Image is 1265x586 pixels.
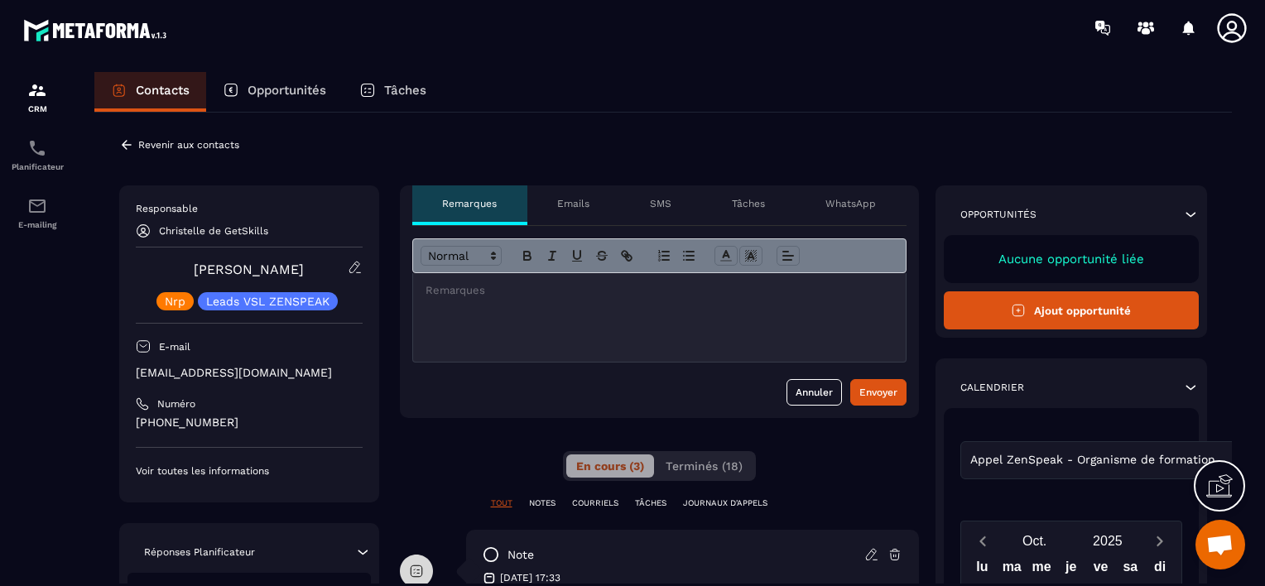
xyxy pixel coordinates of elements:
[136,83,190,98] p: Contacts
[1115,555,1145,584] div: sa
[650,197,671,210] p: SMS
[4,184,70,242] a: emailemailE-mailing
[998,526,1071,555] button: Open months overlay
[683,497,767,509] p: JOURNAUX D'APPELS
[165,295,185,307] p: Nrp
[138,139,239,151] p: Revenir aux contacts
[566,454,654,478] button: En cours (3)
[1071,526,1144,555] button: Open years overlay
[136,202,363,215] p: Responsable
[4,104,70,113] p: CRM
[557,197,589,210] p: Emails
[136,464,363,478] p: Voir toutes les informations
[1195,520,1245,569] div: Ouvrir le chat
[194,262,304,277] a: [PERSON_NAME]
[384,83,426,98] p: Tâches
[1219,451,1232,469] input: Search for option
[576,459,644,473] span: En cours (3)
[944,291,1200,329] button: Ajout opportunité
[960,381,1024,394] p: Calendrier
[27,80,47,100] img: formation
[136,365,363,381] p: [EMAIL_ADDRESS][DOMAIN_NAME]
[27,196,47,216] img: email
[500,571,560,584] p: [DATE] 17:33
[27,138,47,158] img: scheduler
[960,252,1183,267] p: Aucune opportunité liée
[960,441,1255,479] div: Search for option
[4,68,70,126] a: formationformationCRM
[144,545,255,559] p: Réponses Planificateur
[1145,555,1175,584] div: di
[206,72,343,112] a: Opportunités
[997,555,1027,584] div: ma
[859,384,897,401] div: Envoyer
[968,530,998,552] button: Previous month
[94,72,206,112] a: Contacts
[1144,530,1175,552] button: Next month
[825,197,876,210] p: WhatsApp
[572,497,618,509] p: COURRIELS
[159,225,268,237] p: Christelle de GetSkills
[1056,555,1086,584] div: je
[1027,555,1056,584] div: me
[635,497,666,509] p: TÂCHES
[23,15,172,46] img: logo
[159,340,190,353] p: E-mail
[656,454,753,478] button: Terminés (18)
[491,497,512,509] p: TOUT
[4,220,70,229] p: E-mailing
[4,162,70,171] p: Planificateur
[529,497,556,509] p: NOTES
[343,72,443,112] a: Tâches
[1086,555,1116,584] div: ve
[968,555,998,584] div: lu
[850,379,907,406] button: Envoyer
[507,547,534,563] p: note
[248,83,326,98] p: Opportunités
[136,415,363,430] p: [PHONE_NUMBER]
[666,459,743,473] span: Terminés (18)
[442,197,497,210] p: Remarques
[967,451,1219,469] span: Appel ZenSpeak - Organisme de formation
[786,379,842,406] button: Annuler
[4,126,70,184] a: schedulerschedulerPlanificateur
[206,295,329,307] p: Leads VSL ZENSPEAK
[157,397,195,411] p: Numéro
[960,208,1037,221] p: Opportunités
[732,197,765,210] p: Tâches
